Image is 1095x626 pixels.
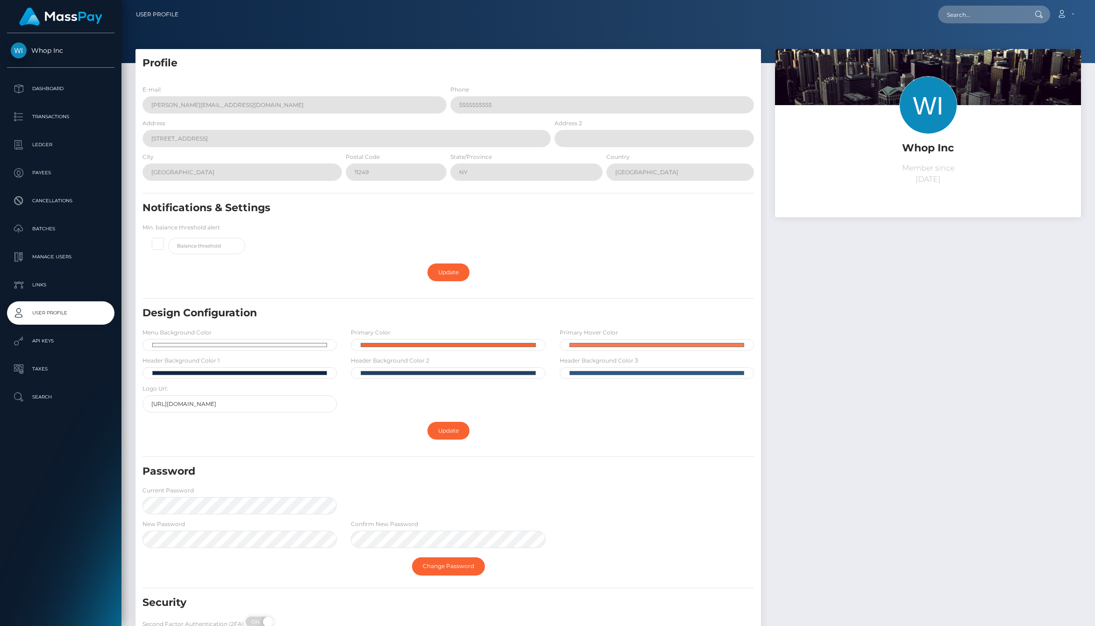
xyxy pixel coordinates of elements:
p: Links [11,278,111,292]
p: Member since [DATE] [782,163,1074,185]
p: Search [11,390,111,404]
label: Menu Background Color [142,328,212,337]
h5: Design Configuration [142,306,655,320]
input: Search... [938,6,1026,23]
p: Cancellations [11,194,111,208]
p: Ledger [11,138,111,152]
label: State/Province [450,153,492,161]
a: Transactions [7,105,114,128]
label: Confirm New Password [351,520,418,528]
a: Taxes [7,357,114,381]
span: Whop Inc [7,46,114,55]
img: Whop Inc [11,43,27,58]
a: API Keys [7,329,114,353]
p: Taxes [11,362,111,376]
h5: Whop Inc [782,141,1074,156]
a: Payees [7,161,114,185]
label: Address 2 [555,119,582,128]
p: API Keys [11,334,111,348]
a: Update [427,263,469,281]
label: City [142,153,154,161]
a: User Profile [7,301,114,325]
a: Dashboard [7,77,114,100]
label: Primary Color [351,328,391,337]
p: Payees [11,166,111,180]
a: Batches [7,217,114,241]
p: Manage Users [11,250,111,264]
a: Cancellations [7,189,114,213]
a: Ledger [7,133,114,156]
label: Country [606,153,630,161]
h5: Password [142,464,655,479]
h5: Profile [142,56,754,71]
label: E-mail [142,85,161,94]
label: Logo Url: [142,384,168,393]
label: Current Password [142,486,194,495]
label: Header Background Color 1 [142,356,220,365]
label: Primary Hover Color [560,328,618,337]
p: User Profile [11,306,111,320]
label: Address [142,119,165,128]
label: Min. balance threshold alert [142,223,220,232]
p: Batches [11,222,111,236]
label: New Password [142,520,185,528]
a: User Profile [136,5,178,24]
p: Transactions [11,110,111,124]
label: Phone [450,85,469,94]
p: Dashboard [11,82,111,96]
img: ... [775,49,1081,253]
a: Manage Users [7,245,114,269]
img: MassPay Logo [19,7,102,26]
h5: Notifications & Settings [142,201,655,215]
label: Postal Code [346,153,380,161]
a: Links [7,273,114,297]
h5: Security [142,596,655,610]
a: Change Password [412,557,485,575]
label: Header Background Color 3 [560,356,638,365]
a: Search [7,385,114,409]
a: Update [427,422,469,440]
label: Header Background Color 2 [351,356,429,365]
